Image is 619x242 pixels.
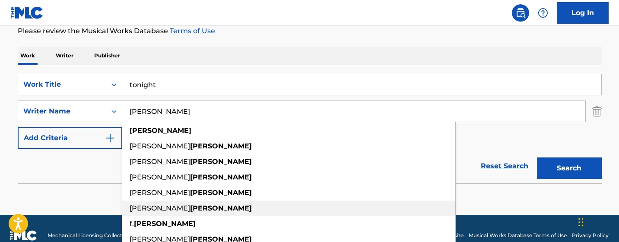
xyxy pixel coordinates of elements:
[190,204,252,212] strong: [PERSON_NAME]
[534,4,552,22] div: Help
[23,106,101,116] div: Writer Name
[512,4,529,22] a: Public Search
[515,8,526,18] img: search
[130,204,190,212] span: [PERSON_NAME]
[92,47,123,65] p: Publisher
[190,142,252,150] strong: [PERSON_NAME]
[130,142,190,150] span: [PERSON_NAME]
[592,101,602,122] img: Delete Criterion
[538,8,548,18] img: help
[18,74,602,183] form: Search Form
[557,2,609,24] a: Log In
[130,173,190,181] span: [PERSON_NAME]
[18,127,122,149] button: Add Criteria
[10,6,44,19] img: MLC Logo
[576,201,619,242] iframe: Chat Widget
[168,27,215,35] a: Terms of Use
[18,26,602,36] p: Please review the Musical Works Database
[578,209,584,235] div: Drag
[48,232,148,239] span: Mechanical Licensing Collective © 2025
[10,230,37,241] img: logo
[18,47,38,65] p: Work
[190,189,252,197] strong: [PERSON_NAME]
[23,79,101,90] div: Work Title
[476,157,533,176] a: Reset Search
[105,133,115,143] img: 9d2ae6d4665cec9f34b9.svg
[130,220,134,228] span: f.
[134,220,196,228] strong: [PERSON_NAME]
[572,232,609,239] a: Privacy Policy
[130,126,191,135] strong: [PERSON_NAME]
[190,157,252,166] strong: [PERSON_NAME]
[130,157,190,166] span: [PERSON_NAME]
[53,47,76,65] p: Writer
[537,157,602,179] button: Search
[469,232,567,239] a: Musical Works Database Terms of Use
[130,189,190,197] span: [PERSON_NAME]
[190,173,252,181] strong: [PERSON_NAME]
